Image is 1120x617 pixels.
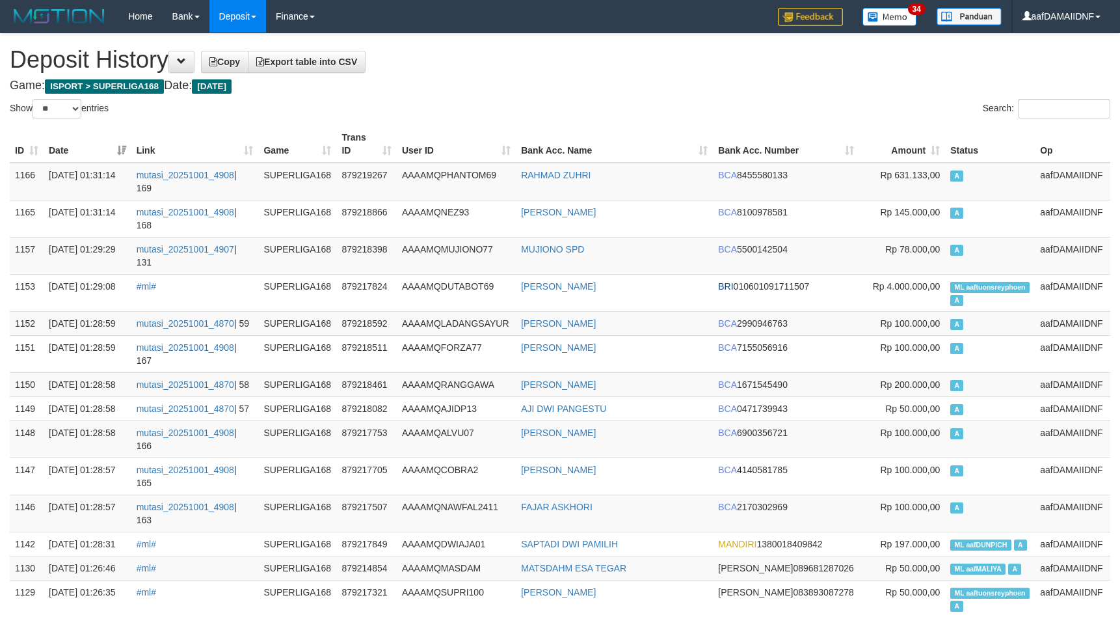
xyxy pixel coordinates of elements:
[397,495,516,532] td: AAAAMQNAWFAL2411
[131,372,259,396] td: | 58
[131,200,259,237] td: | 168
[137,170,234,180] a: mutasi_20251001_4908
[1035,556,1110,580] td: aafDAMAIIDNF
[521,379,596,390] a: [PERSON_NAME]
[713,556,859,580] td: 089681287026
[131,335,259,372] td: | 167
[718,342,737,353] span: BCA
[521,587,596,597] a: [PERSON_NAME]
[718,170,737,180] span: BCA
[950,502,963,514] span: Approved
[521,428,596,438] a: [PERSON_NAME]
[521,539,618,549] a: SAPTADI DWI PAMILIH
[778,8,843,26] img: Feedback.jpg
[137,587,156,597] a: #ml#
[718,281,733,292] span: BRI
[521,207,596,217] a: [PERSON_NAME]
[44,237,131,274] td: [DATE] 01:29:29
[713,311,859,335] td: 2990946763
[336,274,396,311] td: 879217824
[397,458,516,495] td: AAAAMQCOBRA2
[10,274,44,311] td: 1153
[713,126,859,163] th: Bank Acc. Number: activate to sort column ascending
[336,237,396,274] td: 879218398
[131,163,259,200] td: | 169
[713,580,859,617] td: 083893087278
[945,126,1035,163] th: Status
[862,8,917,26] img: Button%20Memo.svg
[950,295,963,306] span: Approved
[521,342,596,353] a: [PERSON_NAME]
[258,274,336,311] td: SUPERLIGA168
[880,207,940,217] span: Rp 145.000,00
[873,281,940,292] span: Rp 4.000.000,00
[137,539,156,549] a: #ml#
[10,556,44,580] td: 1130
[397,126,516,163] th: User ID: activate to sort column ascending
[521,465,596,475] a: [PERSON_NAME]
[521,318,596,329] a: [PERSON_NAME]
[258,420,336,458] td: SUPERLIGA168
[713,237,859,274] td: 5500142504
[950,380,963,391] span: Approved
[336,396,396,420] td: 879218082
[10,200,44,237] td: 1165
[397,532,516,556] td: AAAAMQDWIAJA01
[521,563,626,573] a: MATSDAHM ESA TEGAR
[950,465,963,476] span: Approved
[256,57,357,67] span: Export table into CSV
[1035,396,1110,420] td: aafDAMAIIDNF
[950,588,1030,599] span: Manually Linked by aaftuonsreyphoen
[137,502,234,512] a: mutasi_20251001_4908
[10,335,44,372] td: 1151
[10,420,44,458] td: 1148
[258,372,336,396] td: SUPERLIGA168
[397,311,516,335] td: AAAAMQLADANGSAYUR
[516,126,713,163] th: Bank Acc. Name: activate to sort column ascending
[1018,99,1110,118] input: Search:
[258,311,336,335] td: SUPERLIGA168
[1035,311,1110,335] td: aafDAMAIIDNF
[718,563,793,573] span: [PERSON_NAME]
[1035,274,1110,311] td: aafDAMAIIDNF
[258,532,336,556] td: SUPERLIGA168
[880,465,940,475] span: Rp 100.000,00
[1035,532,1110,556] td: aafDAMAIIDNF
[10,372,44,396] td: 1150
[521,170,591,180] a: RAHMAD ZUHRI
[44,274,131,311] td: [DATE] 01:29:08
[718,404,737,414] span: BCA
[950,245,963,256] span: Approved
[950,404,963,415] span: Approved
[131,126,259,163] th: Link: activate to sort column ascending
[258,237,336,274] td: SUPERLIGA168
[885,563,940,573] span: Rp 50.000,00
[521,244,584,254] a: MUJIONO SPD
[137,342,234,353] a: mutasi_20251001_4908
[397,420,516,458] td: AAAAMQALVU07
[131,458,259,495] td: | 165
[336,335,396,372] td: 879218511
[137,428,234,438] a: mutasi_20251001_4908
[10,396,44,420] td: 1149
[258,458,336,495] td: SUPERLIGA168
[44,532,131,556] td: [DATE] 01:28:31
[10,99,109,118] label: Show entries
[713,532,859,556] td: 1380018409842
[336,126,396,163] th: Trans ID: activate to sort column ascending
[44,458,131,495] td: [DATE] 01:28:57
[950,171,963,182] span: Approved
[44,396,131,420] td: [DATE] 01:28:58
[397,237,516,274] td: AAAAMQMUJIONO77
[983,99,1110,118] label: Search:
[397,335,516,372] td: AAAAMQFORZA77
[397,274,516,311] td: AAAAMQDUTABOT69
[718,465,737,475] span: BCA
[258,335,336,372] td: SUPERLIGA168
[258,126,336,163] th: Game: activate to sort column ascending
[10,237,44,274] td: 1157
[137,379,234,390] a: mutasi_20251001_4870
[45,79,164,94] span: ISPORT > SUPERLIGA168
[718,244,737,254] span: BCA
[336,458,396,495] td: 879217705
